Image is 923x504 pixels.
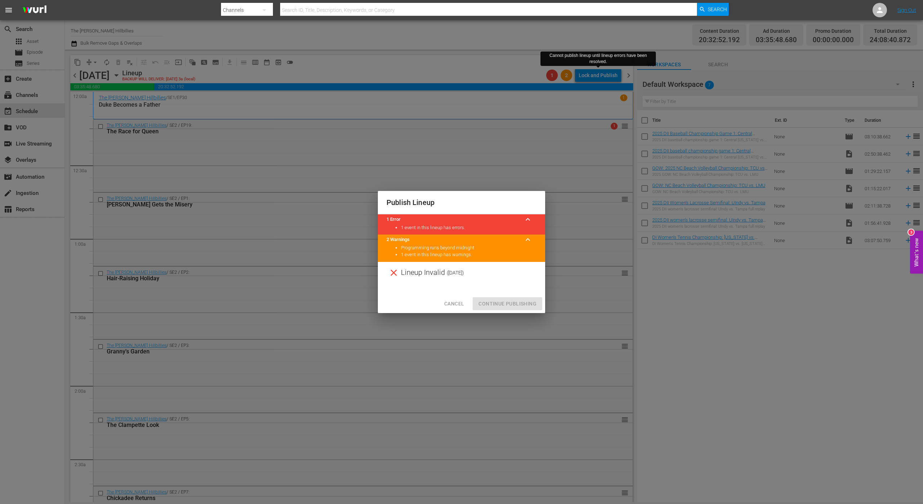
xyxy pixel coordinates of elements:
button: keyboard_arrow_up [519,211,536,228]
div: 3 [908,229,914,235]
li: 1 event in this lineup has warnings. [401,251,536,258]
span: ( [DATE] ) [447,267,464,278]
li: Programming runs beyond midnight [401,245,536,251]
li: 1 event in this lineup has errors. [401,224,536,231]
a: Sign Out [897,7,916,13]
title: 1 Error [387,216,519,223]
button: Cancel [438,297,470,311]
img: ans4CAIJ8jUAAAAAAAAAAAAAAAAAAAAAAAAgQb4GAAAAAAAAAAAAAAAAAAAAAAAAJMjXAAAAAAAAAAAAAAAAAAAAAAAAgAT5G... [17,2,52,19]
span: keyboard_arrow_up [524,215,532,224]
button: keyboard_arrow_up [519,231,536,248]
title: 2 Warnings [387,236,519,243]
span: keyboard_arrow_up [524,235,532,244]
span: menu [4,6,13,14]
span: Cancel [444,299,464,308]
button: Open Feedback Widget [910,231,923,273]
span: Search [708,3,727,16]
div: Lineup Invalid [378,262,545,284]
h2: Publish Lineup [387,197,536,208]
div: Cannot publish lineup until lineup errors have been resolved. [543,53,653,65]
